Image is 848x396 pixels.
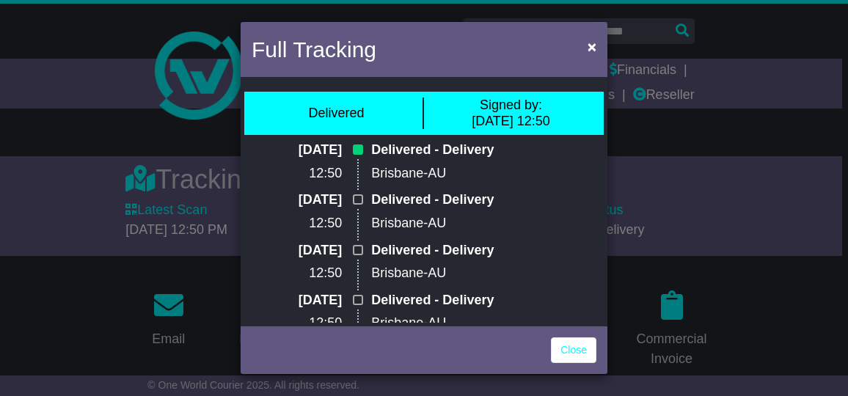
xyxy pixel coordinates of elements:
div: Delivered [308,106,364,122]
p: [DATE] [252,293,342,309]
p: [DATE] [252,243,342,259]
p: Delivered - Delivery [371,243,596,259]
p: Brisbane-AU [371,265,596,282]
p: Brisbane-AU [371,216,596,232]
h4: Full Tracking [252,33,376,66]
div: [DATE] 12:50 [472,98,550,129]
p: Brisbane-AU [371,166,596,182]
p: 12:50 [252,265,342,282]
button: Close [580,32,604,62]
p: Delivered - Delivery [371,293,596,309]
p: [DATE] [252,142,342,158]
p: Brisbane-AU [371,315,596,331]
p: [DATE] [252,192,342,208]
a: Close [551,337,596,363]
p: 12:50 [252,315,342,331]
p: 12:50 [252,216,342,232]
p: Delivered - Delivery [371,192,596,208]
p: Delivered - Delivery [371,142,596,158]
p: 12:50 [252,166,342,182]
span: × [588,38,596,55]
span: Signed by: [480,98,542,112]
